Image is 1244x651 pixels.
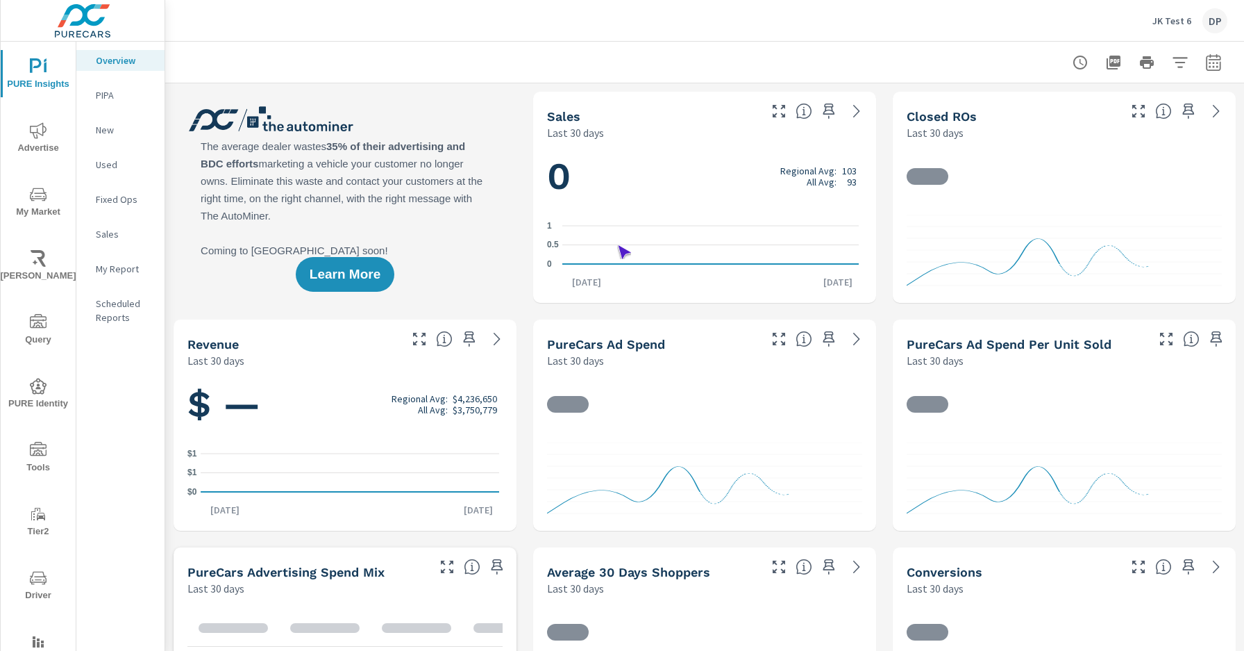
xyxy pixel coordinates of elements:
[1205,556,1227,578] a: See more details in report
[1177,100,1200,122] span: Save this to your personalized report
[547,240,559,250] text: 0.5
[1205,100,1227,122] a: See more details in report
[187,337,239,352] h5: Revenue
[5,378,72,412] span: PURE Identity
[846,556,868,578] a: See more details in report
[76,189,165,210] div: Fixed Ops
[418,404,448,415] p: All Avg:
[768,100,790,122] button: Make Fullscreen
[5,314,72,348] span: Query
[436,331,453,347] span: Total sales revenue over the selected date range. [Source: This data is sourced from the dealer’s...
[76,154,165,175] div: Used
[76,258,165,279] div: My Report
[547,580,604,597] p: Last 30 days
[486,556,508,578] span: Save this to your personalized report
[96,53,153,67] p: Overview
[76,293,165,328] div: Scheduled Reports
[96,262,153,276] p: My Report
[907,580,964,597] p: Last 30 days
[1205,328,1227,350] span: Save this to your personalized report
[96,227,153,241] p: Sales
[818,556,840,578] span: Save this to your personalized report
[5,570,72,604] span: Driver
[547,259,552,269] text: 0
[5,58,72,92] span: PURE Insights
[187,468,197,478] text: $1
[1100,49,1127,76] button: "Export Report to PDF"
[1133,49,1161,76] button: Print Report
[76,120,165,140] div: New
[547,352,604,369] p: Last 30 days
[5,506,72,540] span: Tier2
[96,158,153,172] p: Used
[96,88,153,102] p: PIPA
[1152,15,1191,27] p: JK Test 6
[187,580,244,597] p: Last 30 days
[453,393,497,404] p: $4,236,650
[907,109,977,124] h5: Closed ROs
[796,103,812,120] span: Number of vehicles sold by the dealership over the selected date range. [Source: This data is sou...
[1183,331,1200,347] span: Average cost of advertising per each vehicle sold at the dealer over the selected date range. The...
[458,328,480,350] span: Save this to your personalized report
[96,192,153,206] p: Fixed Ops
[454,503,503,517] p: [DATE]
[5,122,72,156] span: Advertise
[1127,100,1150,122] button: Make Fullscreen
[842,165,857,176] p: 103
[76,85,165,106] div: PIPA
[96,123,153,137] p: New
[846,328,868,350] a: See more details in report
[547,337,665,352] h5: PureCars Ad Spend
[1177,556,1200,578] span: Save this to your personalized report
[907,124,964,141] p: Last 30 days
[907,352,964,369] p: Last 30 days
[846,100,868,122] a: See more details in report
[768,556,790,578] button: Make Fullscreen
[1155,328,1177,350] button: Make Fullscreen
[562,275,611,289] p: [DATE]
[907,337,1111,352] h5: PureCars Ad Spend Per Unit Sold
[1200,49,1227,76] button: Select Date Range
[201,503,249,517] p: [DATE]
[296,257,394,292] button: Learn More
[807,176,837,188] p: All Avg:
[453,404,497,415] p: $3,750,779
[5,186,72,220] span: My Market
[408,328,430,350] button: Make Fullscreen
[1166,49,1194,76] button: Apply Filters
[547,109,580,124] h5: Sales
[547,124,604,141] p: Last 30 days
[96,297,153,324] p: Scheduled Reports
[780,165,837,176] p: Regional Avg:
[814,275,862,289] p: [DATE]
[1155,103,1172,120] span: Number of Repair Orders Closed by the selected dealership group over the selected time range. [So...
[5,250,72,284] span: [PERSON_NAME]
[310,268,380,281] span: Learn More
[847,176,857,188] p: 93
[907,565,982,579] h5: Conversions
[547,565,710,579] h5: Average 30 Days Shoppers
[187,381,503,428] h1: $ —
[768,328,790,350] button: Make Fullscreen
[392,393,448,404] p: Regional Avg:
[187,352,244,369] p: Last 30 days
[1202,8,1227,33] div: DP
[76,50,165,71] div: Overview
[436,556,458,578] button: Make Fullscreen
[796,559,812,575] span: A rolling 30 day total of daily Shoppers on the dealership website, averaged over the selected da...
[187,565,385,579] h5: PureCars Advertising Spend Mix
[187,487,197,497] text: $0
[547,153,862,200] h1: 0
[187,449,197,459] text: $1
[1155,559,1172,575] span: The number of dealer-specified goals completed by a visitor. [Source: This data is provided by th...
[1127,556,1150,578] button: Make Fullscreen
[5,442,72,476] span: Tools
[818,328,840,350] span: Save this to your personalized report
[76,224,165,245] div: Sales
[486,328,508,350] a: See more details in report
[796,331,812,347] span: Total cost of media for all PureCars channels for the selected dealership group over the selected...
[818,100,840,122] span: Save this to your personalized report
[464,559,480,575] span: This table looks at how you compare to the amount of budget you spend per channel as opposed to y...
[547,221,552,231] text: 1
